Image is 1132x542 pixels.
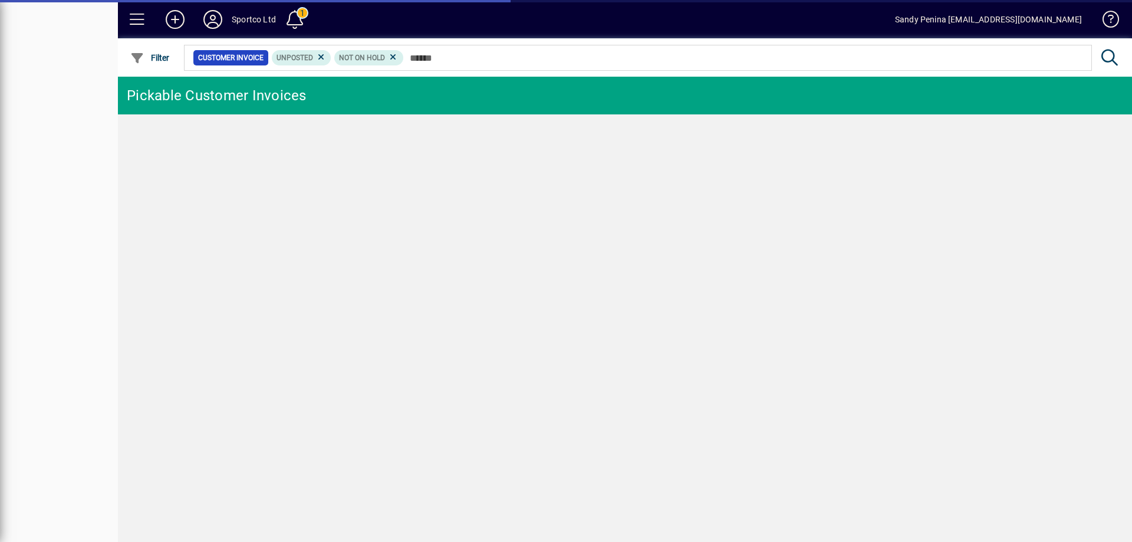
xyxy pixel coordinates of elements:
mat-chip: Customer Invoice Status: Unposted [272,50,331,65]
span: Not On Hold [339,54,385,62]
button: Profile [194,9,232,30]
div: Sandy Penina [EMAIL_ADDRESS][DOMAIN_NAME] [895,10,1082,29]
span: Customer Invoice [198,52,264,64]
a: Knowledge Base [1094,2,1117,41]
span: Unposted [277,54,313,62]
div: Pickable Customer Invoices [127,86,307,105]
div: Sportco Ltd [232,10,276,29]
span: Filter [130,53,170,63]
button: Add [156,9,194,30]
button: Filter [127,47,173,68]
mat-chip: Hold Status: Not On Hold [334,50,403,65]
